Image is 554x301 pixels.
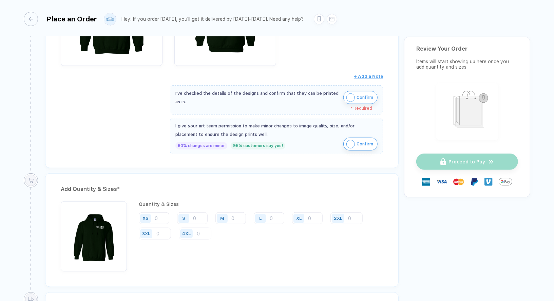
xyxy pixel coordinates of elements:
[416,59,518,70] div: Items will start showing up here once you add quantity and sizes.
[346,140,355,148] img: icon
[175,142,227,149] div: 80% changes are minor
[354,71,383,82] button: + Add a Note
[416,46,518,52] div: Review Your Order
[470,178,478,186] img: Paypal
[296,216,302,221] div: XL
[183,216,186,221] div: S
[354,74,383,79] span: + Add a Note
[357,92,373,103] span: Confirm
[104,13,116,25] img: user profile
[142,216,149,221] div: XS
[46,15,97,23] div: Place an Order
[61,184,383,195] div: Add Quantity & Sizes
[139,201,383,207] div: Quantity & Sizes
[220,216,224,221] div: M
[499,175,512,189] img: GPay
[260,216,262,221] div: L
[357,139,373,149] span: Confirm
[64,205,123,264] img: ab003320-34a5-46b0-b14a-cbd5b02ff0c5_nt_front_1759520221409.jpg
[175,122,378,139] div: I give your art team permission to make minor changes to image quality, size, and/or placement to...
[484,178,493,186] img: Venmo
[439,86,495,136] img: shopping_bag.png
[142,231,150,236] div: 3XL
[175,106,372,111] div: * Required
[231,142,285,149] div: 95% customers say yes!
[453,176,464,187] img: master-card
[343,91,378,104] button: iconConfirm
[182,231,191,236] div: 4XL
[436,176,447,187] img: visa
[343,138,378,150] button: iconConfirm
[334,216,342,221] div: 2XL
[422,178,430,186] img: express
[121,16,304,22] div: Hey! If you order [DATE], you'll get it delivered by [DATE]–[DATE]. Need any help?
[175,89,340,106] div: I've checked the details of the designs and confirm that they can be printed as is.
[346,93,355,102] img: icon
